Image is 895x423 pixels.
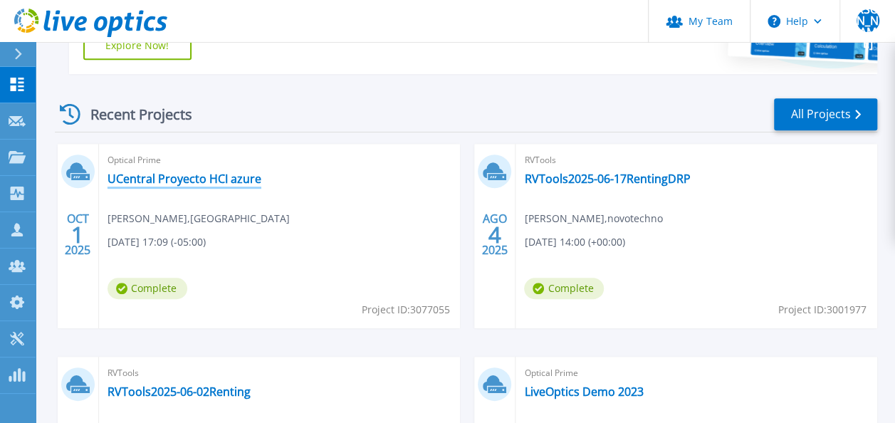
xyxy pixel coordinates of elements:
[108,278,187,299] span: Complete
[524,172,690,186] a: RVTools2025-06-17RentingDRP
[481,209,508,261] div: AGO 2025
[361,302,449,318] span: Project ID: 3077055
[108,211,290,226] span: [PERSON_NAME] , [GEOGRAPHIC_DATA]
[488,229,501,241] span: 4
[71,229,84,241] span: 1
[524,211,662,226] span: [PERSON_NAME] , novotechno
[108,172,261,186] a: UCentral Proyecto HCI azure
[524,385,643,399] a: LiveOptics Demo 2023
[108,234,206,250] span: [DATE] 17:09 (-05:00)
[55,97,211,132] div: Recent Projects
[524,234,624,250] span: [DATE] 14:00 (+00:00)
[524,365,869,381] span: Optical Prime
[524,278,604,299] span: Complete
[778,302,867,318] span: Project ID: 3001977
[64,209,91,261] div: OCT 2025
[108,365,452,381] span: RVTools
[774,98,877,130] a: All Projects
[108,385,251,399] a: RVTools2025-06-02Renting
[83,31,192,60] a: Explore Now!
[524,152,869,168] span: RVTools
[108,152,452,168] span: Optical Prime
